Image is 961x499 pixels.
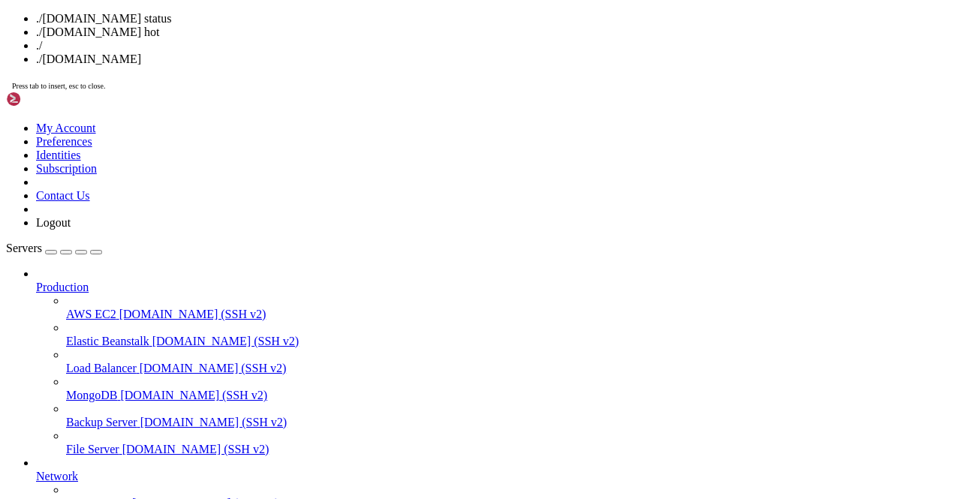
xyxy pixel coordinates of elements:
[66,362,137,374] span: Load Balancer
[36,39,955,53] li: ./
[120,389,267,401] span: [DOMAIN_NAME] (SSH v2)
[6,21,765,29] x-row: * Documentation: [URL][DOMAIN_NAME]
[66,416,955,429] a: Backup Server [DOMAIN_NAME] (SSH v2)
[66,348,955,375] li: Load Balancer [DOMAIN_NAME] (SSH v2)
[152,335,300,347] span: [DOMAIN_NAME] (SSH v2)
[6,66,765,74] x-row: _____
[36,162,97,175] a: Subscription
[66,389,117,401] span: MongoDB
[66,375,955,402] li: MongoDB [DOMAIN_NAME] (SSH v2)
[66,443,955,456] a: File Server [DOMAIN_NAME] (SSH v2)
[6,242,42,254] span: Servers
[66,308,116,320] span: AWS EC2
[66,362,955,375] a: Load Balancer [DOMAIN_NAME] (SSH v2)
[6,96,765,104] x-row: \____\___/|_|\_| |_/_/ \_|___/\___/
[6,74,765,81] x-row: / ___/___ _ _ _____ _ ___ ___
[6,134,765,141] x-row: please don't hesitate to contact us at [EMAIL_ADDRESS][DOMAIN_NAME].
[66,402,955,429] li: Backup Server [DOMAIN_NAME] (SSH v2)
[36,189,90,202] a: Contact Us
[6,242,102,254] a: Servers
[36,281,89,293] span: Production
[6,92,92,107] img: Shellngn
[36,216,71,229] a: Logout
[66,335,149,347] span: Elastic Beanstalk
[36,149,81,161] a: Identities
[36,12,955,26] li: ./[DOMAIN_NAME] status
[36,281,955,294] a: Production
[12,82,105,90] span: Press tab to insert, esc to close.
[36,267,955,456] li: Production
[36,26,955,39] li: ./[DOMAIN_NAME] hot
[66,308,955,321] a: AWS EC2 [DOMAIN_NAME] (SSH v2)
[66,429,955,456] li: File Server [DOMAIN_NAME] (SSH v2)
[6,6,765,14] x-row: Welcome to Ubuntu 22.04.5 LTS (GNU/Linux 5.15.0-25-generic x86_64)
[36,470,955,483] a: Network
[66,389,955,402] a: MongoDB [DOMAIN_NAME] (SSH v2)
[6,111,765,119] x-row: Welcome!
[144,164,148,171] div: (34, 21)
[6,164,765,171] x-row: root@533a7cfcb733:/usr/src/app# ./
[140,416,288,428] span: [DOMAIN_NAME] (SSH v2)
[66,416,137,428] span: Backup Server
[140,362,287,374] span: [DOMAIN_NAME] (SSH v2)
[36,122,96,134] a: My Account
[6,29,765,36] x-row: * Management: [URL][DOMAIN_NAME]
[6,126,765,134] x-row: This server is hosted by Contabo. If you have any questions or need help,
[122,443,270,455] span: [DOMAIN_NAME] (SSH v2)
[6,81,765,89] x-row: | | / _ \| \| |_ _/ \ | _ )/ _ \
[6,44,765,51] x-row: New release '24.04.3 LTS' available.
[66,294,955,321] li: AWS EC2 [DOMAIN_NAME] (SSH v2)
[6,89,765,96] x-row: | |__| (_) | .` | | |/ _ \| _ \ (_) |
[6,36,765,44] x-row: * Support: [URL][DOMAIN_NAME]
[66,335,955,348] a: Elastic Beanstalk [DOMAIN_NAME] (SSH v2)
[6,51,765,59] x-row: Run 'do-release-upgrade' to upgrade to it.
[119,308,267,320] span: [DOMAIN_NAME] (SSH v2)
[6,156,765,164] x-row: root@vmi2643228:~# docker exec -it telegram-claim-bot /bin/bash
[6,149,765,156] x-row: Last login: [DATE] from [TECHNICAL_ID]
[36,53,955,66] li: ./[DOMAIN_NAME]
[66,321,955,348] li: Elastic Beanstalk [DOMAIN_NAME] (SSH v2)
[36,135,92,148] a: Preferences
[36,470,78,482] span: Network
[66,443,119,455] span: File Server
